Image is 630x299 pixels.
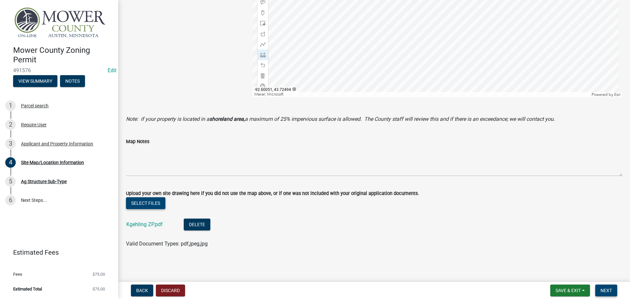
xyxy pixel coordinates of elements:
strong: shoreland area, [209,116,245,122]
a: Kgehling ZP.pdf [126,221,163,227]
button: Notes [60,75,85,87]
a: Esri [614,92,620,97]
span: Fees [13,272,22,276]
div: 6 [5,195,16,205]
button: Select files [126,197,165,209]
div: Require User [21,122,47,127]
span: $75.00 [93,272,105,276]
img: Mower County, Minnesota [13,7,108,39]
button: View Summary [13,75,57,87]
button: Next [595,285,617,296]
label: Map Notes [126,139,149,144]
span: Back [136,288,148,293]
span: Estimated Total [13,287,42,291]
div: 5 [5,176,16,187]
wm-modal-confirm: Delete Document [184,222,210,228]
span: $75.00 [93,287,105,291]
wm-modal-confirm: Summary [13,79,57,84]
div: Site Map/Location Information [21,160,84,165]
span: 491576 [13,67,105,74]
div: Maxar, Microsoft [253,92,590,97]
span: Next [600,288,612,293]
div: 3 [5,139,16,149]
wm-modal-confirm: Notes [60,79,85,84]
div: Ag Structure Sub-Type [21,179,67,184]
span: Save & Exit [556,288,581,293]
h4: Mower County Zoning Permit [13,46,113,65]
button: Discard [156,285,185,296]
label: Upload your own site drawing here if you did not use the map above, or if one was not included wi... [126,191,419,196]
span: Valid Document Types: pdf,jpeg,jpg [126,241,208,247]
div: Powered by [590,92,622,97]
wm-modal-confirm: Edit Application Number [108,67,116,74]
a: Estimated Fees [5,246,108,259]
div: 1 [5,100,16,111]
button: Delete [184,219,210,230]
i: Note: if your property is located in a a maximum of 25% impervious surface is allowed. The County... [126,116,555,122]
div: 2 [5,119,16,130]
button: Save & Exit [550,285,590,296]
div: Applicant and Property Information [21,141,93,146]
div: Parcel search [21,103,49,108]
a: Edit [108,67,116,74]
button: Back [131,285,153,296]
div: 4 [5,157,16,168]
